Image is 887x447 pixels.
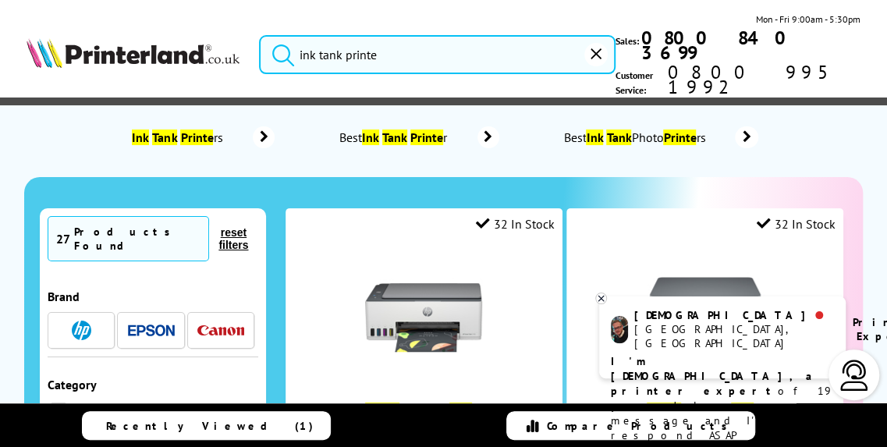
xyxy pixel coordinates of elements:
b: 0800 840 3699 [641,26,797,65]
span: 0800 995 1992 [665,65,860,94]
div: Products Found [74,225,200,253]
mark: Ink [132,129,149,145]
mark: Tank [606,129,631,145]
span: Brand [48,289,80,304]
mark: Printe [410,129,443,145]
div: 32 In Stock [476,216,555,232]
a: Printerland Logo [27,38,239,72]
img: HP [72,321,91,340]
span: Category [48,377,97,392]
img: user-headset-light.svg [839,360,870,391]
img: HP-SmartTank-5105-Front-Small.jpg [365,259,482,376]
a: Recently Viewed (1) [82,411,331,440]
img: Printerland Logo [27,38,239,69]
div: [GEOGRAPHIC_DATA], [GEOGRAPHIC_DATA] [634,322,833,350]
button: reset filters [209,225,258,252]
span: 27 [56,231,70,247]
b: I'm [DEMOGRAPHIC_DATA], a printer expert [611,354,817,398]
span: Mon - Fri 9:00am - 5:30pm [756,12,860,27]
img: Epson [128,325,175,336]
div: 32 In Stock [757,216,836,232]
a: Compare Products [506,411,755,440]
a: BestInk Tank Printer [337,126,499,148]
span: Sales: [616,34,639,48]
span: Best r [337,129,454,145]
mark: Ink [362,129,379,145]
span: Compare Products [547,419,736,433]
mark: Printe [180,129,213,145]
span: Recently Viewed (1) [106,419,314,433]
img: chris-livechat.png [611,316,628,343]
a: BestInk TankPhotoPrinters [562,126,758,148]
span: Best Photo rs [562,129,712,145]
a: Ink Tank Printers [130,126,275,148]
img: HP-SmartTank-7005-Front-Small.jpg [647,259,764,376]
mark: Ink [586,129,603,145]
span: rs [130,129,230,145]
img: Canon [197,325,244,335]
mark: Tank [382,129,407,145]
span: Customer Service: [616,65,860,98]
div: [DEMOGRAPHIC_DATA] [634,308,833,322]
a: 0800 840 3699 [639,30,860,60]
p: of 19 years! Leave me a message and I'll respond ASAP [611,354,834,443]
mark: Printe [663,129,696,145]
input: Search product or [259,35,616,74]
mark: Tank [152,129,177,145]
